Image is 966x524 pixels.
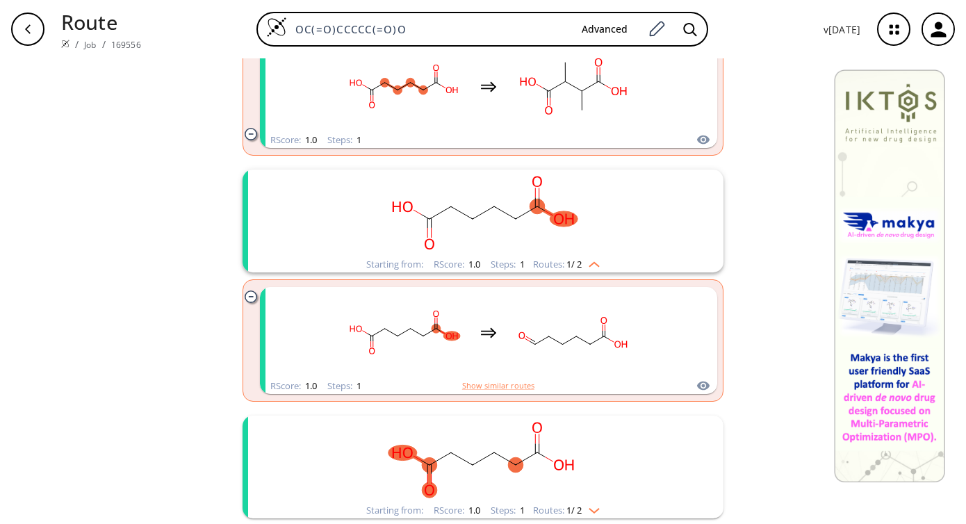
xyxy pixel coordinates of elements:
[491,506,525,515] div: Steps :
[341,289,466,376] svg: O=C(O)CCCCC(=O)O
[111,39,141,51] a: 169556
[434,506,480,515] div: RScore :
[518,258,525,270] span: 1
[466,504,480,516] span: 1.0
[511,289,636,376] svg: O=CCCCCC(=O)O
[327,136,361,145] div: Steps :
[270,382,317,391] div: RScore :
[354,133,361,146] span: 1
[566,506,582,515] span: 1 / 2
[491,260,525,269] div: Steps :
[582,256,600,268] img: Up
[462,379,534,392] button: Show similar routes
[287,22,571,36] input: Enter SMILES
[434,260,480,269] div: RScore :
[303,379,317,392] span: 1.0
[582,502,600,514] img: Down
[61,40,69,48] img: Spaya logo
[366,506,423,515] div: Starting from:
[270,136,317,145] div: RScore :
[266,17,287,38] img: Logo Spaya
[302,170,664,256] svg: O=C(O)CCCCC(=O)O
[61,7,141,37] p: Route
[366,260,423,269] div: Starting from:
[327,382,361,391] div: Steps :
[824,22,860,37] p: v [DATE]
[533,506,600,515] div: Routes:
[302,416,664,502] svg: O=C(O)CCCCC(=O)O
[102,37,106,51] li: /
[341,43,466,130] svg: O=C(O)CCCCC(=O)O
[518,504,525,516] span: 1
[571,17,639,42] button: Advanced
[84,39,96,51] a: Job
[303,133,317,146] span: 1.0
[511,43,636,130] svg: CC(C(=O)O)C(C)C(=O)O
[533,260,600,269] div: Routes:
[466,258,480,270] span: 1.0
[354,379,361,392] span: 1
[75,37,79,51] li: /
[566,260,582,269] span: 1 / 2
[834,69,945,482] img: Banner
